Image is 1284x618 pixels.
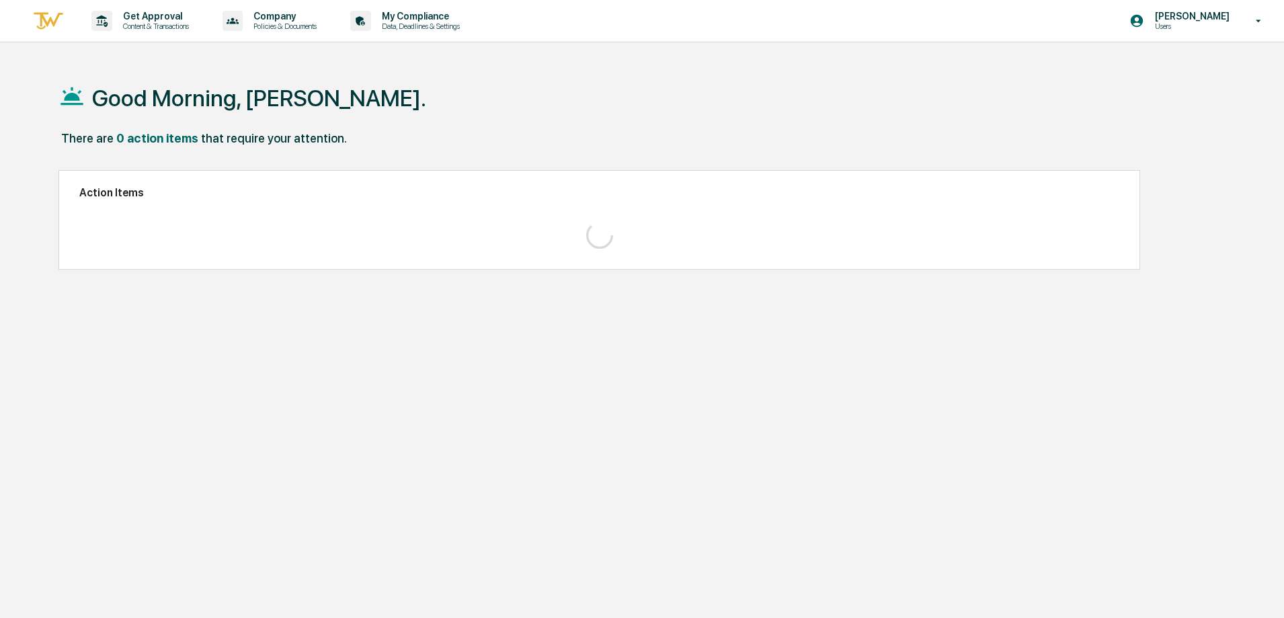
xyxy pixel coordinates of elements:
p: Company [243,11,323,22]
h2: Action Items [79,186,1119,199]
p: [PERSON_NAME] [1144,11,1236,22]
p: Data, Deadlines & Settings [371,22,467,31]
img: logo [32,10,65,32]
p: My Compliance [371,11,467,22]
p: Users [1144,22,1236,31]
div: that require your attention. [201,131,347,145]
h1: Good Morning, [PERSON_NAME]. [92,85,426,112]
p: Get Approval [112,11,196,22]
div: There are [61,131,114,145]
div: 0 action items [116,131,198,145]
p: Content & Transactions [112,22,196,31]
p: Policies & Documents [243,22,323,31]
